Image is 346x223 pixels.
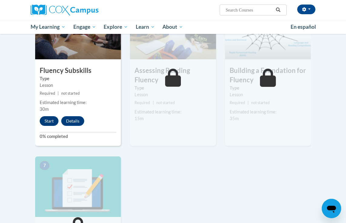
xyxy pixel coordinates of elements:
label: 0% completed [40,133,116,140]
span: Required [230,100,245,105]
div: Main menu [26,20,320,34]
span: Required [135,100,150,105]
label: Type [230,85,306,91]
span: Learn [136,23,155,31]
a: En español [287,21,320,33]
span: 7 [40,161,49,170]
img: Course Image [35,156,121,217]
span: not started [251,100,270,105]
span: Engage [73,23,96,31]
div: Lesson [135,91,211,98]
span: 30m [40,107,49,112]
a: Cox Campus [31,5,119,15]
img: Cox Campus [31,5,98,15]
a: My Learning [27,20,69,34]
h3: Assessing Reading Fluency [130,66,216,85]
div: Lesson [40,82,116,89]
span: Required [40,91,55,96]
span: My Learning [31,23,65,31]
button: Account Settings [297,5,315,14]
input: Search Courses [225,6,274,14]
h3: Fluency Subskills [35,66,121,75]
div: Lesson [230,91,306,98]
span: 35m [230,116,239,121]
button: Start [40,116,58,126]
span: not started [61,91,80,96]
span: En español [291,24,316,30]
div: Estimated learning time: [135,109,211,115]
span: About [162,23,183,31]
h3: Building a Foundation for Fluency [225,66,311,85]
span: 15m [135,116,144,121]
div: Estimated learning time: [230,109,306,115]
label: Type [40,75,116,82]
a: Engage [69,20,100,34]
a: About [159,20,187,34]
span: | [153,100,154,105]
span: | [248,100,249,105]
span: not started [156,100,175,105]
span: Explore [104,23,128,31]
a: Explore [100,20,132,34]
button: Search [274,6,283,14]
label: Type [135,85,211,91]
div: Estimated learning time: [40,99,116,106]
span: | [58,91,59,96]
a: Learn [132,20,159,34]
button: Details [61,116,84,126]
iframe: Button to launch messaging window [322,199,341,218]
